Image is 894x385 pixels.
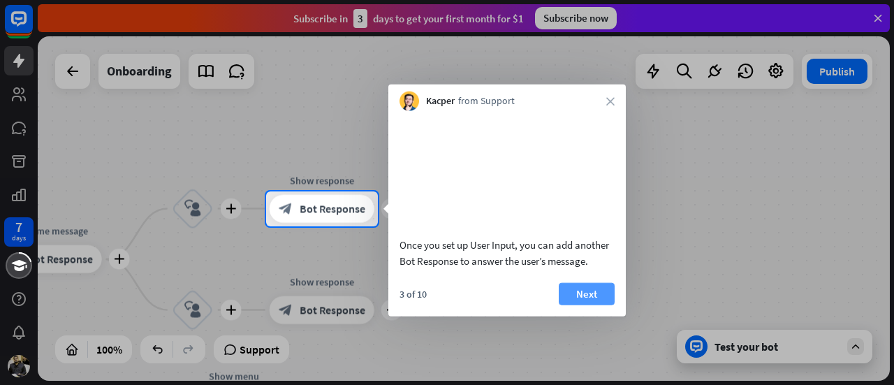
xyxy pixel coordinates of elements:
[559,282,615,305] button: Next
[426,94,455,108] span: Kacper
[400,236,615,268] div: Once you set up User Input, you can add another Bot Response to answer the user’s message.
[11,6,53,48] button: Open LiveChat chat widget
[606,97,615,106] i: close
[279,202,293,216] i: block_bot_response
[300,202,365,216] span: Bot Response
[458,94,515,108] span: from Support
[400,287,427,300] div: 3 of 10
